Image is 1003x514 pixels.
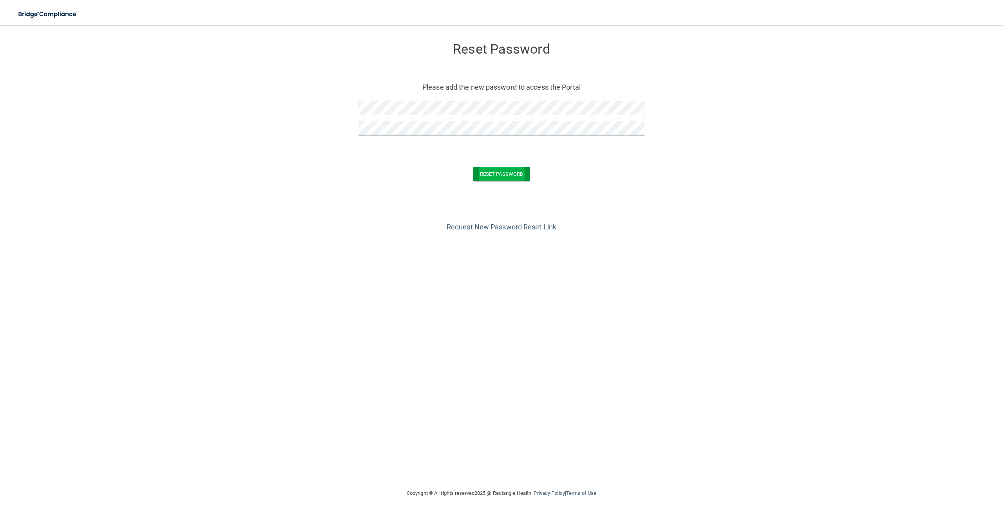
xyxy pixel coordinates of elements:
[358,481,645,506] div: Copyright © All rights reserved 2025 @ Rectangle Health | |
[358,42,645,56] h3: Reset Password
[473,167,530,181] button: Reset Password
[364,81,639,94] p: Please add the new password to access the Portal
[12,6,84,22] img: bridge_compliance_login_screen.278c3ca4.svg
[447,223,556,231] a: Request New Password Reset Link
[534,490,565,496] a: Privacy Policy
[566,490,596,496] a: Terms of Use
